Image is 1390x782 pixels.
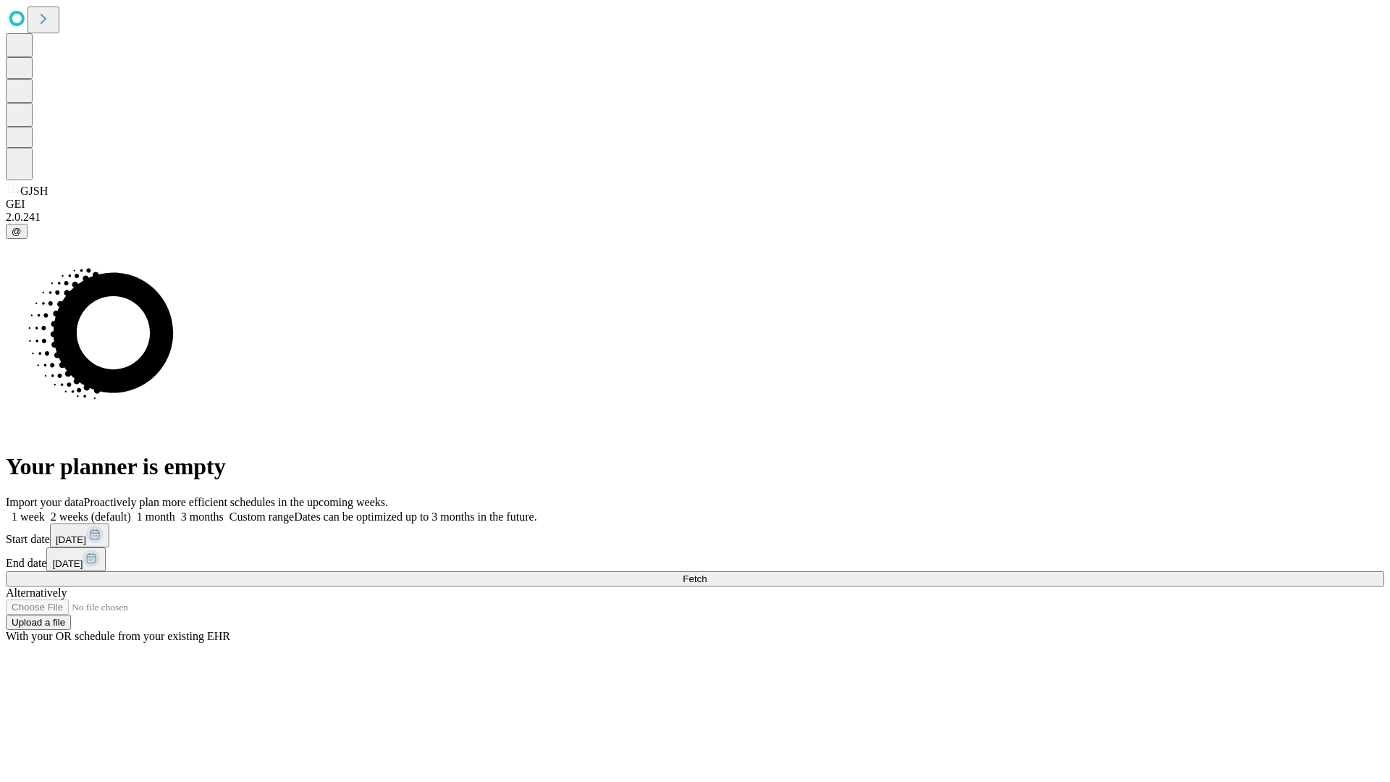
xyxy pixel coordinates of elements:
button: [DATE] [46,547,106,571]
span: Alternatively [6,586,67,599]
span: Import your data [6,496,84,508]
span: 1 week [12,510,45,523]
span: Dates can be optimized up to 3 months in the future. [294,510,536,523]
span: Proactively plan more efficient schedules in the upcoming weeks. [84,496,388,508]
div: Start date [6,524,1384,547]
button: [DATE] [50,524,109,547]
div: 2.0.241 [6,211,1384,224]
span: With your OR schedule from your existing EHR [6,630,230,642]
span: 1 month [137,510,175,523]
span: Fetch [683,573,707,584]
span: [DATE] [56,534,86,545]
div: GEI [6,198,1384,211]
span: GJSH [20,185,48,197]
span: [DATE] [52,558,83,569]
span: 3 months [181,510,224,523]
span: 2 weeks (default) [51,510,131,523]
div: End date [6,547,1384,571]
span: Custom range [229,510,294,523]
button: Upload a file [6,615,71,630]
button: Fetch [6,571,1384,586]
button: @ [6,224,28,239]
h1: Your planner is empty [6,453,1384,480]
span: @ [12,226,22,237]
